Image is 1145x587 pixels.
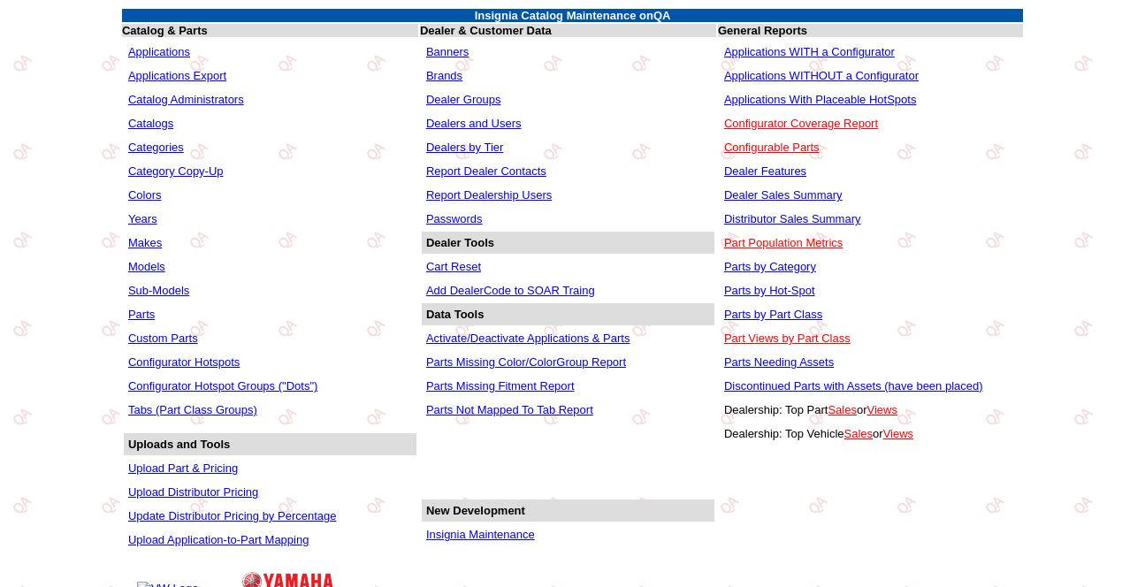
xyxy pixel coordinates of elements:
[128,485,258,499] a: Upload Distributor Pricing
[426,117,522,130] a: Dealers and Users
[724,69,919,82] a: Applications WITHOUT a Configurator
[724,188,843,202] a: Dealer Sales Summary
[724,332,851,345] a: Part Views by Part Class
[426,93,501,106] a: Dealer Groups
[426,212,483,225] a: Passwords
[724,45,895,58] a: Applications WITH a Configurator
[128,461,238,475] a: Upload Part & Pricing
[426,141,503,154] a: Dealers by Tier
[724,117,878,130] a: Configurator Coverage Report
[128,45,190,58] a: Applications
[128,260,165,273] a: Models
[426,188,552,202] a: Report Dealership Users
[724,355,834,369] a: Parts Needing Assets
[128,188,162,202] a: Colors
[724,236,843,249] a: Part Population Metrics
[128,164,224,178] a: Category Copy-Up
[128,403,257,416] a: Tabs (Part Class Groups)
[128,332,198,345] a: Custom Parts
[426,164,546,178] a: Report Dealer Contacts
[426,284,595,297] a: Add DealerCode to SOAR Traing
[426,45,469,58] a: Banners
[128,509,337,522] a: Update Distributor Pricing by Percentage
[128,212,157,225] a: Years
[128,308,155,321] a: Parts
[883,427,913,440] a: Views
[426,379,575,393] a: Parts Missing Fitment Report
[724,284,815,297] a: Parts by Hot-Spot
[128,69,226,82] a: Applications Export
[128,236,162,249] a: Makes
[128,284,189,297] a: Sub-Models
[128,533,309,546] a: Upload Application-to-Part Mapping
[724,260,816,273] a: Parts by Category
[828,403,857,416] a: Sales
[724,141,820,154] a: Configurable Parts
[724,308,822,321] a: Parts by Part Class
[724,93,917,106] a: Applications With Placeable HotSpots
[128,355,240,369] a: Configurator Hotspots
[867,403,897,416] a: Views
[724,164,806,178] a: Dealer Features
[653,9,671,22] span: QA
[128,93,244,106] a: Catalog Administrators
[128,141,184,154] a: Categories
[420,24,552,37] b: Dealer & Customer Data
[724,212,861,225] a: Distributor Sales Summary
[718,24,807,37] b: General Reports
[426,69,462,82] a: Brands
[720,423,1021,445] td: Dealership: Top Vehicle or
[426,308,485,321] b: Data Tools
[128,117,173,130] a: Catalogs
[720,399,1021,421] td: Dealership: Top Part or
[426,504,525,517] b: New Development
[724,379,983,393] a: Discontinued Parts with Assets (have been placed)
[128,379,317,393] a: Configurator Hotspot Groups ("Dots")
[122,24,208,37] b: Catalog & Parts
[426,528,535,541] a: Insignia Maintenance
[426,260,481,273] a: Cart Reset
[128,438,230,451] b: Uploads and Tools
[426,332,630,345] a: Activate/Deactivate Applications & Parts
[122,9,1023,22] td: Insignia Catalog Maintenance on
[426,236,494,249] b: Dealer Tools
[844,427,874,440] a: Sales
[426,355,626,369] a: Parts Missing Color/ColorGroup Report
[426,403,593,416] a: Parts Not Mapped To Tab Report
